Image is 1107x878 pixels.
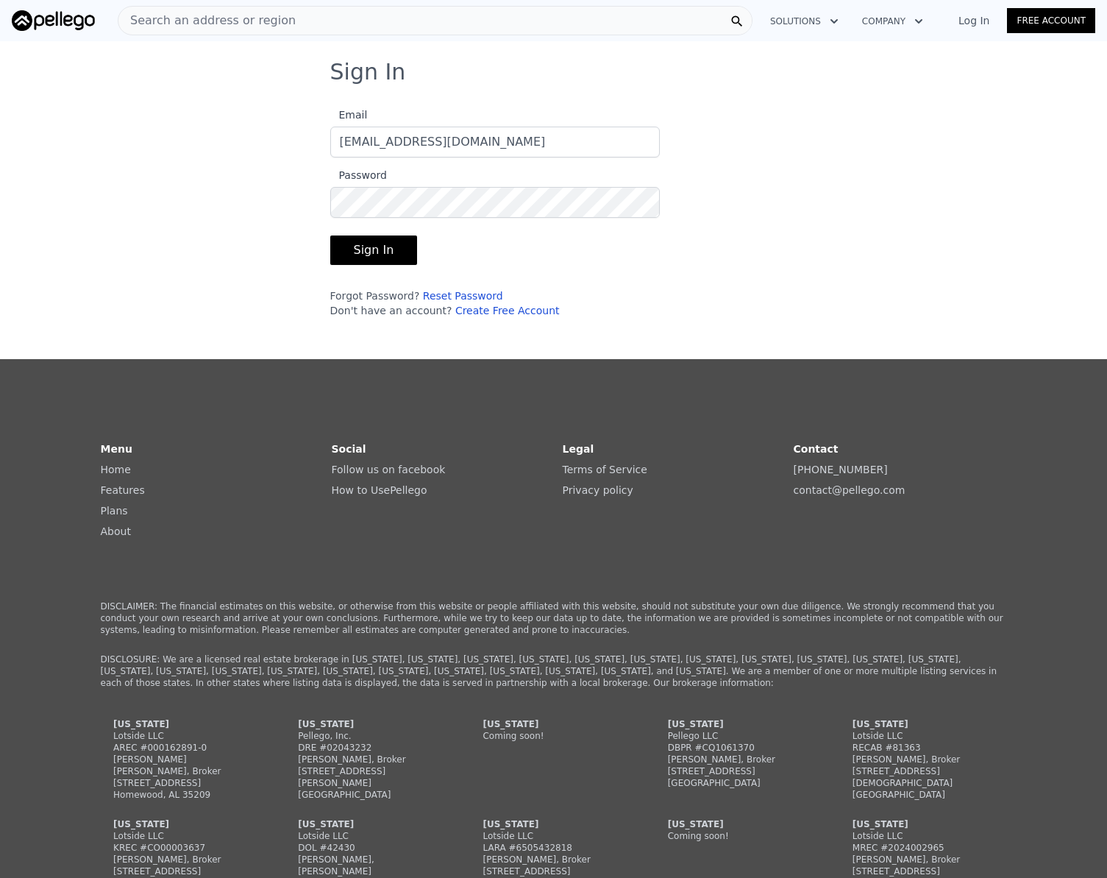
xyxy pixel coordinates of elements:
[298,854,439,877] div: [PERSON_NAME], [PERSON_NAME]
[298,818,439,830] div: [US_STATE]
[332,484,427,496] a: How to UsePellego
[113,730,254,742] div: Lotside LLC
[483,818,624,830] div: [US_STATE]
[563,464,647,475] a: Terms of Service
[794,443,839,455] strong: Contact
[298,754,439,765] div: [PERSON_NAME], Broker
[101,525,131,537] a: About
[668,765,809,777] div: [STREET_ADDRESS]
[113,754,254,777] div: [PERSON_NAME] [PERSON_NAME], Broker
[668,754,809,765] div: [PERSON_NAME], Broker
[483,865,624,877] div: [STREET_ADDRESS]
[101,654,1007,689] p: DISCLOSURE: We are a licensed real estate brokerage in [US_STATE], [US_STATE], [US_STATE], [US_ST...
[330,236,418,265] button: Sign In
[853,854,994,865] div: [PERSON_NAME], Broker
[298,842,439,854] div: DOL #42430
[113,842,254,854] div: KREC #CO00003637
[794,484,905,496] a: contact@pellego.com
[483,718,624,730] div: [US_STATE]
[668,830,809,842] div: Coming soon!
[853,765,994,789] div: [STREET_ADDRESS][DEMOGRAPHIC_DATA]
[113,742,254,754] div: AREC #000162891-0
[298,830,439,842] div: Lotside LLC
[668,730,809,742] div: Pellego LLC
[113,854,254,865] div: [PERSON_NAME], Broker
[298,765,439,789] div: [STREET_ADDRESS][PERSON_NAME]
[853,742,994,754] div: RECAB #81363
[853,754,994,765] div: [PERSON_NAME], Broker
[330,127,660,157] input: Email
[794,464,888,475] a: [PHONE_NUMBER]
[853,818,994,830] div: [US_STATE]
[101,443,132,455] strong: Menu
[101,464,131,475] a: Home
[113,818,254,830] div: [US_STATE]
[483,730,624,742] div: Coming soon!
[101,484,145,496] a: Features
[113,789,254,801] div: Homewood, AL 35209
[483,854,624,865] div: [PERSON_NAME], Broker
[298,789,439,801] div: [GEOGRAPHIC_DATA]
[853,789,994,801] div: [GEOGRAPHIC_DATA]
[758,8,850,35] button: Solutions
[118,12,296,29] span: Search an address or region
[853,730,994,742] div: Lotside LLC
[298,718,439,730] div: [US_STATE]
[101,505,128,517] a: Plans
[853,842,994,854] div: MREC #2024002965
[330,288,660,318] div: Forgot Password? Don't have an account?
[330,59,777,85] h3: Sign In
[332,464,446,475] a: Follow us on facebook
[330,109,368,121] span: Email
[113,777,254,789] div: [STREET_ADDRESS]
[298,730,439,742] div: Pellego, Inc.
[941,13,1007,28] a: Log In
[423,290,503,302] a: Reset Password
[330,187,660,218] input: Password
[853,718,994,730] div: [US_STATE]
[113,830,254,842] div: Lotside LLC
[668,718,809,730] div: [US_STATE]
[563,443,594,455] strong: Legal
[330,169,387,181] span: Password
[668,742,809,754] div: DBPR #CQ1061370
[1007,8,1095,33] a: Free Account
[668,818,809,830] div: [US_STATE]
[12,10,95,31] img: Pellego
[668,777,809,789] div: [GEOGRAPHIC_DATA]
[850,8,935,35] button: Company
[483,830,624,842] div: Lotside LLC
[298,742,439,754] div: DRE #02043232
[563,484,633,496] a: Privacy policy
[853,830,994,842] div: Lotside LLC
[455,305,560,316] a: Create Free Account
[483,842,624,854] div: LARA #6505432818
[101,601,1007,636] p: DISCLAIMER: The financial estimates on this website, or otherwise from this website or people aff...
[332,443,366,455] strong: Social
[113,718,254,730] div: [US_STATE]
[113,865,254,877] div: [STREET_ADDRESS]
